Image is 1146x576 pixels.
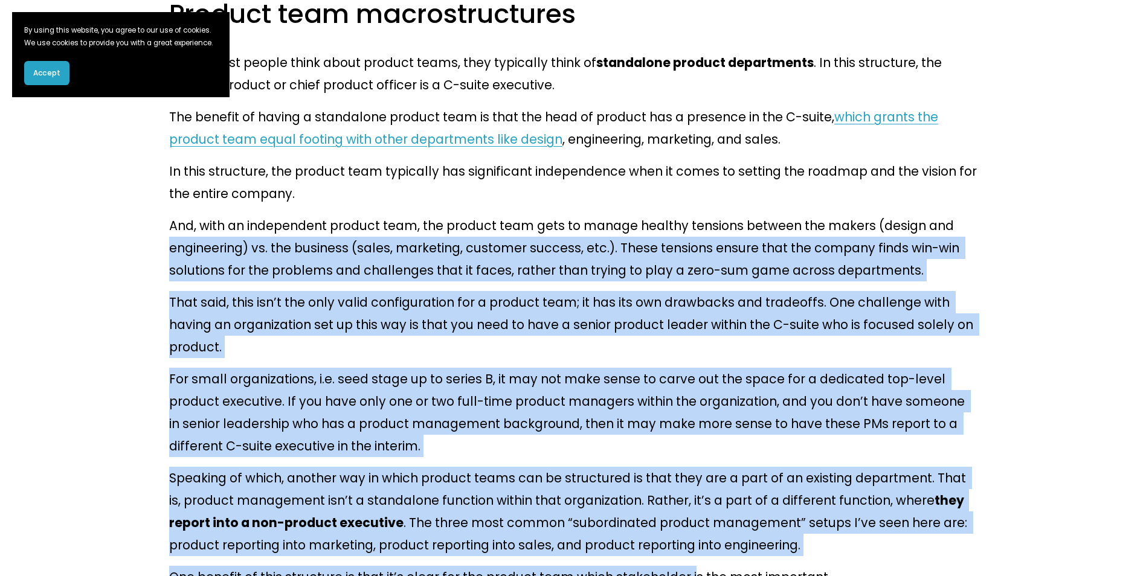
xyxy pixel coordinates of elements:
strong: standalone product departments [596,54,814,71]
p: When most people think about product teams, they typically think of . In this structure, the head... [169,51,977,96]
a: which grants the product team equal footing with other departments like design [169,108,938,148]
p: The benefit of having a standalone product team is that the head of product has a presence in the... [169,106,977,150]
p: In this structure, the product team typically has significant independence when it comes to setti... [169,160,977,205]
strong: they report into a non-product executive [169,491,967,531]
p: And, with an independent product team, the product team gets to manage healthy tensions between t... [169,214,977,281]
button: Accept [24,61,69,85]
p: That said, this isn’t the only valid configuration for a product team; it has its own drawbacks a... [169,291,977,358]
section: Cookie banner [12,12,230,97]
span: Accept [33,68,60,78]
p: Speaking of which, another way in which product teams can be structured is that they are a part o... [169,467,977,556]
p: For small organizations, i.e. seed stage up to series B, it may not make sense to carve out the s... [169,368,977,457]
p: By using this website, you agree to our use of cookies. We use cookies to provide you with a grea... [24,24,217,49]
